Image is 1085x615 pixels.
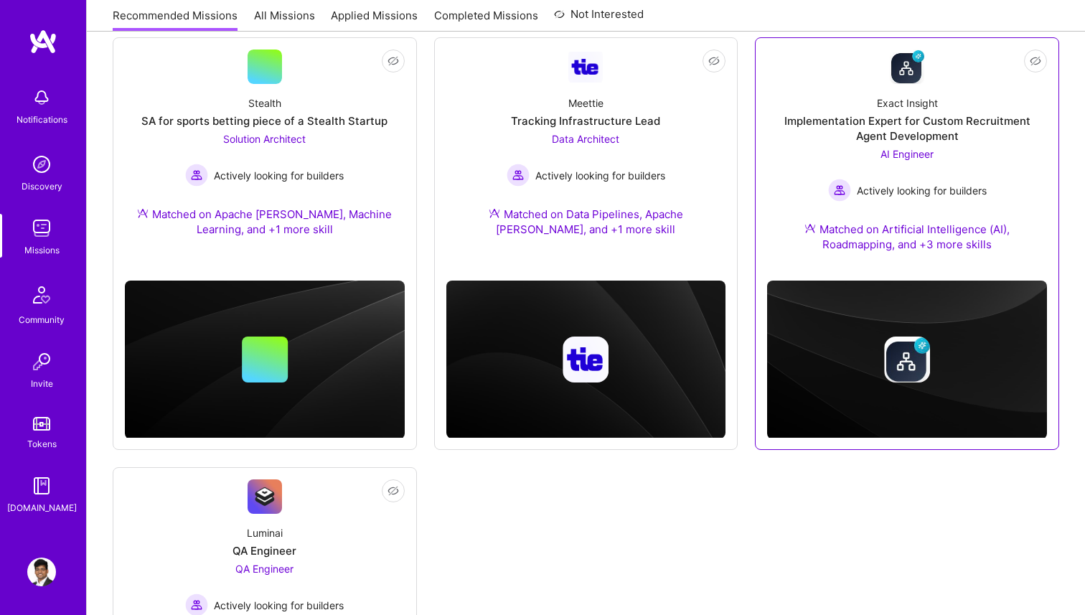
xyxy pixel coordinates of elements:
div: Community [19,312,65,327]
span: Actively looking for builders [214,168,344,183]
div: Matched on Artificial Intelligence (AI), Roadmapping, and +3 more skills [767,222,1047,252]
img: discovery [27,150,56,179]
img: User Avatar [27,558,56,586]
img: Ateam Purple Icon [489,207,500,219]
div: Discovery [22,179,62,194]
div: Exact Insight [877,95,938,111]
img: Ateam Purple Icon [804,222,816,234]
img: bell [27,83,56,112]
img: cover [767,281,1047,438]
span: Actively looking for builders [214,598,344,613]
img: Company logo [884,337,930,382]
a: All Missions [254,8,315,32]
span: Data Architect [552,133,619,145]
div: Implementation Expert for Custom Recruitment Agent Development [767,113,1047,144]
span: Actively looking for builders [857,183,987,198]
div: Matched on Data Pipelines, Apache [PERSON_NAME], and +1 more skill [446,207,726,237]
img: Actively looking for builders [507,164,530,187]
div: Matched on Apache [PERSON_NAME], Machine Learning, and +1 more skill [125,207,405,237]
a: Recommended Missions [113,8,238,32]
span: QA Engineer [235,563,293,575]
img: Company logo [563,337,609,382]
i: icon EyeClosed [1030,55,1041,67]
img: logo [29,29,57,55]
div: Stealth [248,95,281,111]
div: Tokens [27,436,57,451]
a: Not Interested [554,6,644,32]
img: Community [24,278,59,312]
img: Actively looking for builders [185,164,208,187]
div: QA Engineer [232,543,296,558]
div: Tracking Infrastructure Lead [511,113,660,128]
a: Company LogoExact InsightImplementation Expert for Custom Recruitment Agent DevelopmentAI Enginee... [767,50,1047,269]
img: teamwork [27,214,56,243]
div: Meettie [568,95,603,111]
img: tokens [33,417,50,431]
span: Actively looking for builders [535,168,665,183]
div: Invite [31,376,53,391]
i: icon EyeClosed [387,485,399,497]
img: Invite [27,347,56,376]
div: Notifications [17,112,67,127]
i: icon EyeClosed [708,55,720,67]
a: Completed Missions [434,8,538,32]
img: Actively looking for builders [828,179,851,202]
a: StealthSA for sports betting piece of a Stealth StartupSolution Architect Actively looking for bu... [125,50,405,254]
img: Company Logo [568,52,603,83]
span: Solution Architect [223,133,306,145]
i: icon EyeClosed [387,55,399,67]
span: AI Engineer [880,148,934,160]
img: cover [446,281,726,438]
div: [DOMAIN_NAME] [7,500,77,515]
div: Missions [24,243,60,258]
div: Luminai [247,525,283,540]
a: Applied Missions [331,8,418,32]
img: Company Logo [248,479,282,514]
a: Company LogoMeettieTracking Infrastructure LeadData Architect Actively looking for buildersActive... [446,50,726,254]
img: Company Logo [890,50,924,84]
img: cover [125,281,405,438]
div: SA for sports betting piece of a Stealth Startup [141,113,387,128]
img: guide book [27,471,56,500]
img: Ateam Purple Icon [137,207,149,219]
a: User Avatar [24,558,60,586]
